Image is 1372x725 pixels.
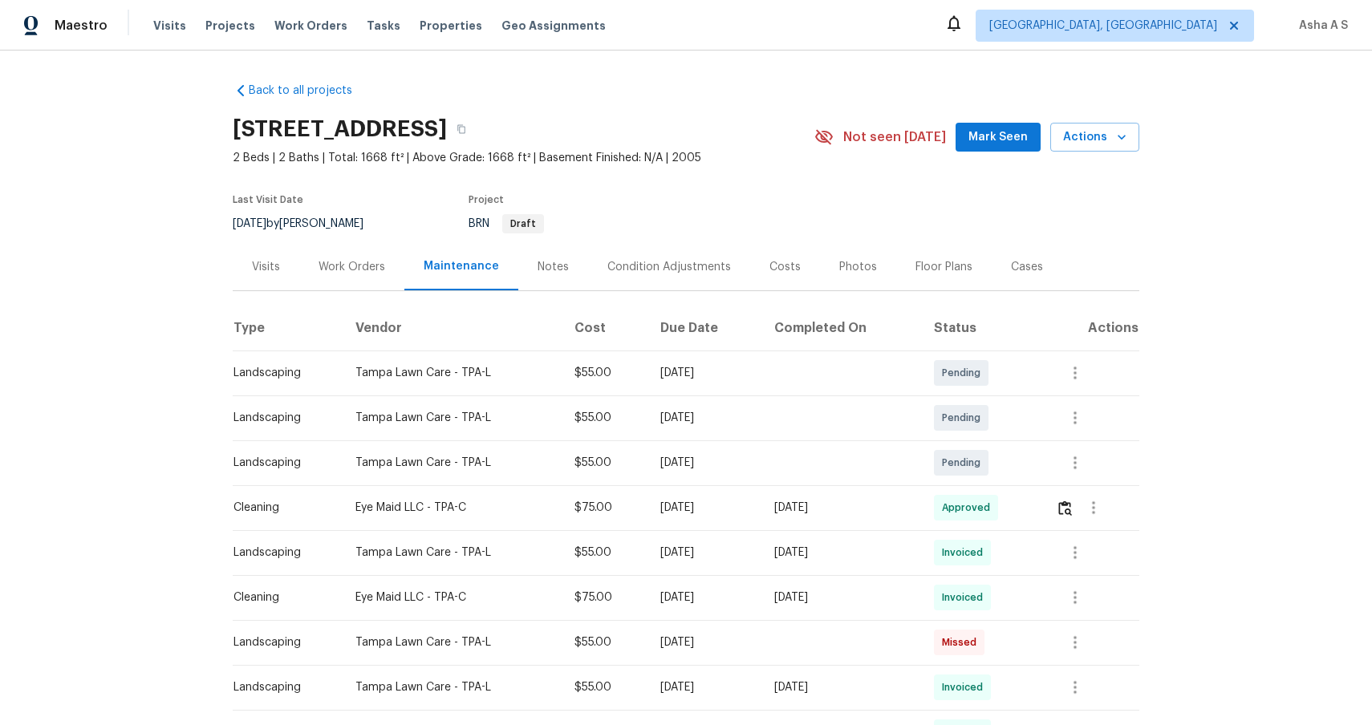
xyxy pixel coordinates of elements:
[774,545,909,561] div: [DATE]
[233,121,447,137] h2: [STREET_ADDRESS]
[774,500,909,516] div: [DATE]
[355,545,549,561] div: Tampa Lawn Care - TPA-L
[660,410,748,426] div: [DATE]
[915,259,972,275] div: Floor Plans
[942,679,989,695] span: Invoiced
[233,634,330,650] div: Landscaping
[989,18,1217,34] span: [GEOGRAPHIC_DATA], [GEOGRAPHIC_DATA]
[367,20,400,31] span: Tasks
[942,500,997,516] span: Approved
[55,18,108,34] span: Maestro
[1293,18,1348,34] span: Asha A S
[843,129,946,145] span: Not seen [DATE]
[1050,123,1139,152] button: Actions
[355,679,549,695] div: Tampa Lawn Care - TPA-L
[355,589,549,606] div: Eye Maid LLC - TPA-C
[1043,306,1139,350] th: Actions
[942,545,989,561] span: Invoiced
[233,545,330,561] div: Landscaping
[233,679,330,695] div: Landscaping
[233,589,330,606] div: Cleaning
[942,634,983,650] span: Missed
[574,545,635,561] div: $55.00
[660,455,748,471] div: [DATE]
[942,365,987,381] span: Pending
[274,18,347,34] span: Work Orders
[761,306,922,350] th: Completed On
[233,365,330,381] div: Landscaping
[1011,259,1043,275] div: Cases
[660,634,748,650] div: [DATE]
[774,589,909,606] div: [DATE]
[839,259,877,275] div: Photos
[769,259,801,275] div: Costs
[420,18,482,34] span: Properties
[574,365,635,381] div: $55.00
[424,258,499,274] div: Maintenance
[233,410,330,426] div: Landscaping
[660,545,748,561] div: [DATE]
[660,365,748,381] div: [DATE]
[447,115,476,144] button: Copy Address
[355,365,549,381] div: Tampa Lawn Care - TPA-L
[233,500,330,516] div: Cleaning
[355,500,549,516] div: Eye Maid LLC - TPA-C
[562,306,647,350] th: Cost
[774,679,909,695] div: [DATE]
[921,306,1043,350] th: Status
[1058,500,1072,516] img: Review Icon
[233,306,343,350] th: Type
[968,128,1028,148] span: Mark Seen
[647,306,761,350] th: Due Date
[660,589,748,606] div: [DATE]
[233,150,814,166] span: 2 Beds | 2 Baths | Total: 1668 ft² | Above Grade: 1668 ft² | Basement Finished: N/A | 2005
[942,455,987,471] span: Pending
[574,455,635,471] div: $55.00
[942,589,989,606] span: Invoiced
[355,455,549,471] div: Tampa Lawn Care - TPA-L
[233,214,383,233] div: by [PERSON_NAME]
[574,679,635,695] div: $55.00
[355,634,549,650] div: Tampa Lawn Care - TPA-L
[660,679,748,695] div: [DATE]
[501,18,606,34] span: Geo Assignments
[607,259,731,275] div: Condition Adjustments
[1063,128,1126,148] span: Actions
[469,218,544,229] span: BRN
[538,259,569,275] div: Notes
[252,259,280,275] div: Visits
[1056,488,1074,527] button: Review Icon
[660,500,748,516] div: [DATE]
[319,259,385,275] div: Work Orders
[469,195,504,205] span: Project
[942,410,987,426] span: Pending
[956,123,1041,152] button: Mark Seen
[574,500,635,516] div: $75.00
[233,195,303,205] span: Last Visit Date
[574,634,635,650] div: $55.00
[233,83,387,99] a: Back to all projects
[355,410,549,426] div: Tampa Lawn Care - TPA-L
[233,455,330,471] div: Landscaping
[205,18,255,34] span: Projects
[153,18,186,34] span: Visits
[574,589,635,606] div: $75.00
[233,218,266,229] span: [DATE]
[343,306,562,350] th: Vendor
[504,219,542,229] span: Draft
[574,410,635,426] div: $55.00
